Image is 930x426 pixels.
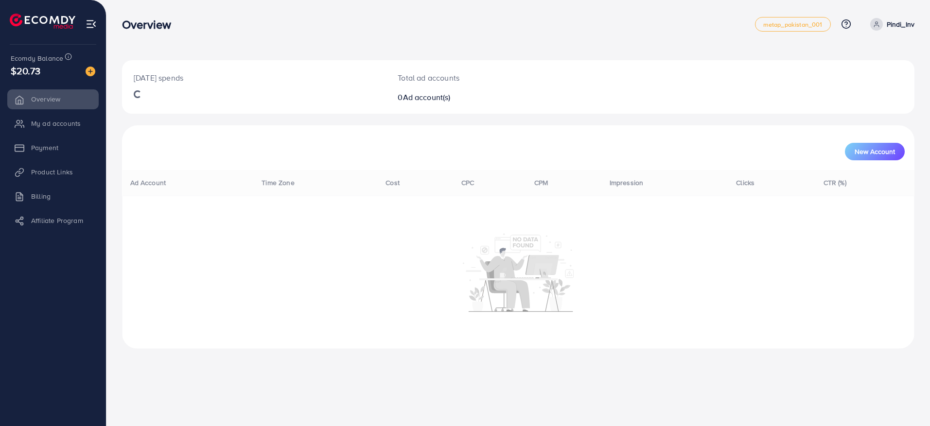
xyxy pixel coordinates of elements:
p: [DATE] spends [134,72,374,84]
img: menu [86,18,97,30]
button: New Account [845,143,905,160]
a: metap_pakistan_001 [755,17,831,32]
p: Total ad accounts [398,72,573,84]
h2: 0 [398,93,573,102]
p: Pindi_Inv [887,18,914,30]
span: Ad account(s) [403,92,451,102]
span: metap_pakistan_001 [763,21,823,28]
img: logo [10,14,75,29]
h3: Overview [122,17,179,32]
span: New Account [855,148,895,155]
a: Pindi_Inv [866,18,914,31]
img: image [86,67,95,76]
span: $20.73 [11,64,40,78]
span: Ecomdy Balance [11,53,63,63]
